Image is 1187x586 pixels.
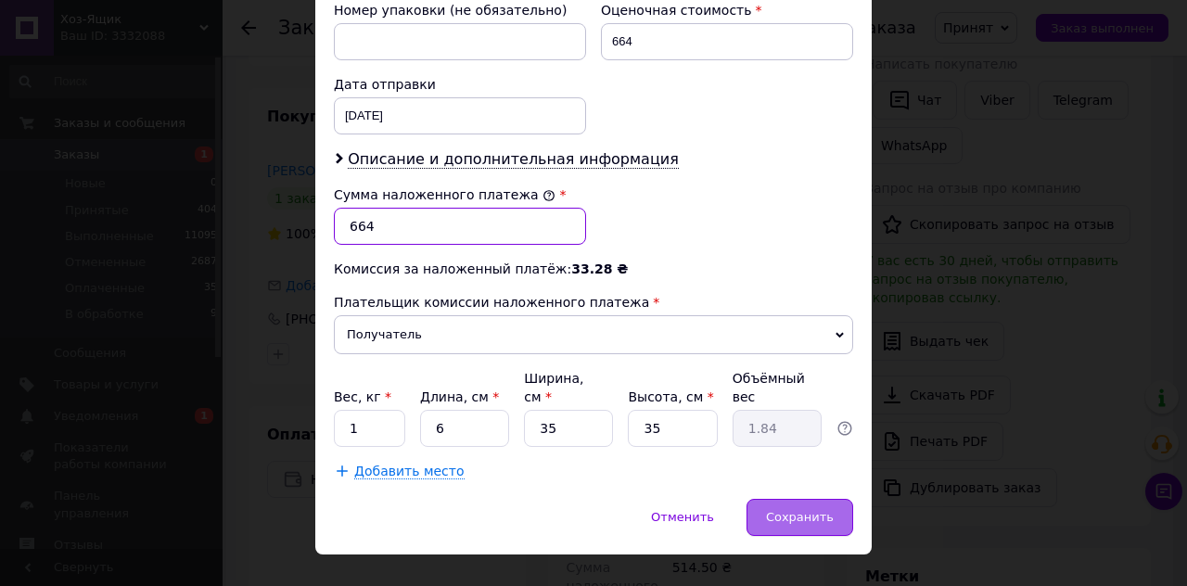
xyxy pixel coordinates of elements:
[334,315,853,354] span: Получатель
[651,510,714,524] span: Отменить
[334,260,853,278] div: Комиссия за наложенный платёж:
[354,464,465,479] span: Добавить место
[524,371,583,404] label: Ширина, см
[334,1,586,19] div: Номер упаковки (не обязательно)
[733,369,822,406] div: Объёмный вес
[601,1,853,19] div: Оценочная стоимость
[766,510,834,524] span: Сохранить
[571,261,628,276] span: 33.28 ₴
[628,389,713,404] label: Высота, см
[334,295,649,310] span: Плательщик комиссии наложенного платежа
[348,150,679,169] span: Описание и дополнительная информация
[334,187,555,202] label: Сумма наложенного платежа
[420,389,499,404] label: Длина, см
[334,389,391,404] label: Вес, кг
[334,75,586,94] div: Дата отправки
